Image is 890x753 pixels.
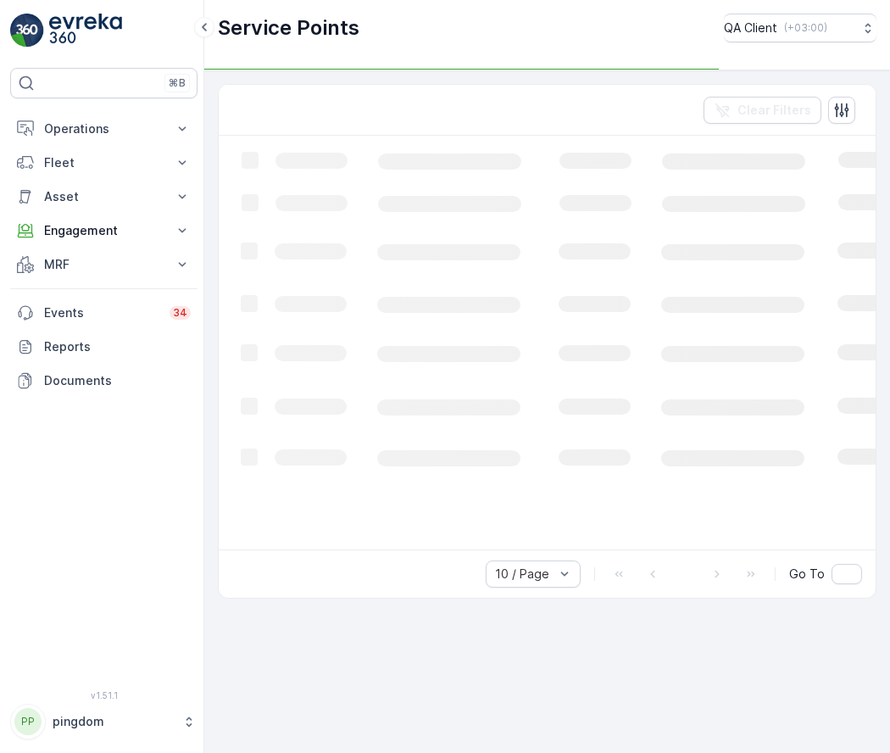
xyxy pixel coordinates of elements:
button: Operations [10,112,197,146]
button: Fleet [10,146,197,180]
button: QA Client(+03:00) [724,14,876,42]
p: Clear Filters [737,102,811,119]
button: PPpingdom [10,704,197,739]
button: MRF [10,248,197,282]
p: Events [44,304,159,321]
img: logo [10,14,44,47]
p: Service Points [218,14,359,42]
button: Clear Filters [704,97,821,124]
p: Engagement [44,222,164,239]
button: Asset [10,180,197,214]
p: 34 [173,306,187,320]
span: v 1.51.1 [10,690,197,700]
div: PP [14,708,42,735]
a: Reports [10,330,197,364]
img: logo_light-DOdMpM7g.png [49,14,122,47]
a: Documents [10,364,197,398]
a: Events34 [10,296,197,330]
button: Engagement [10,214,197,248]
span: Go To [789,566,825,583]
p: Operations [44,120,164,137]
p: pingdom [53,713,174,730]
p: MRF [44,256,164,273]
p: Fleet [44,154,164,171]
p: Documents [44,372,191,389]
p: ⌘B [169,76,186,90]
p: ( +03:00 ) [784,21,827,35]
p: Reports [44,338,191,355]
p: QA Client [724,20,777,36]
p: Asset [44,188,164,205]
